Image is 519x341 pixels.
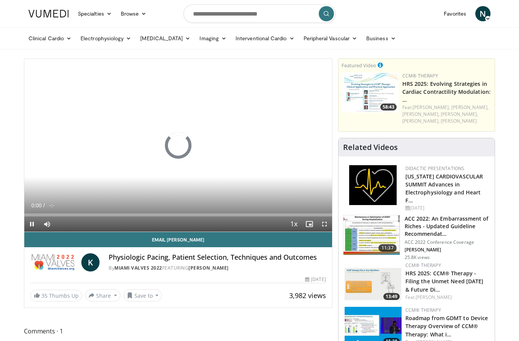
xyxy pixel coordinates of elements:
a: Clinical Cardio [24,31,76,46]
img: Miami Valves 2022 [30,253,78,272]
div: Feat. [402,104,492,125]
small: Featured Video [342,62,376,69]
span: 11:37 [378,244,397,252]
input: Search topics, interventions [184,5,335,23]
span: 35 [41,292,47,299]
a: CCM® Therapy [405,262,441,268]
a: [PERSON_NAME], [451,104,489,111]
button: Mute [40,216,55,232]
h4: Physiologic Pacing, Patient Selection, Techniques and Outcomes [109,253,326,262]
h4: Related Videos [343,143,398,152]
div: [DATE] [405,205,489,212]
a: Specialties [73,6,116,21]
a: [PERSON_NAME], [402,118,440,124]
span: 3,982 views [289,291,326,300]
div: Progress Bar [24,213,332,216]
div: Feat. [405,294,489,301]
a: [PERSON_NAME], [441,111,478,117]
a: Peripheral Vascular [299,31,362,46]
a: [PERSON_NAME] [441,118,477,124]
div: [DATE] [305,276,326,283]
span: -:- [49,202,54,208]
a: 58:43 [342,73,399,112]
a: [PERSON_NAME], [413,104,450,111]
a: 35 Thumbs Up [30,290,82,302]
span: 13:49 [383,293,400,300]
p: ACC 2022 Conference Coverage [405,239,490,245]
button: Save to [123,289,162,302]
a: Imaging [195,31,231,46]
a: HRS 2025: CCM® Therapy - Filing the Unmet Need [DATE] & Future Di… [405,270,484,293]
button: Fullscreen [317,216,332,232]
div: By FEATURING [109,265,326,272]
span: Comments 1 [24,326,332,336]
p: 25.8K views [405,254,430,260]
span: 0:00 [31,202,41,208]
a: K [81,253,100,272]
a: Business [362,31,400,46]
a: [PERSON_NAME], [402,111,440,117]
a: N [475,6,491,21]
a: 11:37 ACC 2022: An Embarrassment of Riches - Updated Guideline Recommendat… ACC 2022 Conference C... [343,215,490,260]
video-js: Video Player [24,59,332,232]
a: Favorites [439,6,471,21]
a: CCM® Therapy [402,73,438,79]
a: [MEDICAL_DATA] [136,31,195,46]
a: [US_STATE] CARDIOVASCULAR SUMMIT Advances in Electrophysiology and Heart F… [405,173,483,204]
a: Interventional Cardio [231,31,299,46]
a: [PERSON_NAME] [188,265,229,271]
p: [PERSON_NAME] [405,247,490,253]
a: Miami Valves 2022 [114,265,162,271]
img: f3e86255-4ff1-4703-a69f-4180152321cc.150x105_q85_crop-smart_upscale.jpg [343,215,400,255]
button: Pause [24,216,40,232]
a: 13:49 [345,262,402,302]
button: Enable picture-in-picture mode [302,216,317,232]
a: [PERSON_NAME] [416,294,452,300]
img: c645f7c1-0c62-4d67-9ac4-a585eb9b38d2.150x105_q85_crop-smart_upscale.jpg [345,262,402,302]
a: Email [PERSON_NAME] [24,232,332,247]
a: HRS 2025: Evolving Strategies in Cardiac Contractility Modulation: … [402,80,491,103]
a: Browse [116,6,151,21]
h3: ACC 2022: An Embarrassment of Riches - Updated Guideline Recommendat… [405,215,490,238]
img: VuMedi Logo [28,10,69,17]
a: Electrophysiology [76,31,136,46]
img: 3f694bbe-f46e-4e2a-ab7b-fff0935bbb6c.150x105_q85_crop-smart_upscale.jpg [342,73,399,112]
span: 58:43 [380,104,397,111]
span: / [43,202,45,208]
a: CCM® Therapy [405,307,441,313]
button: Playback Rate [286,216,302,232]
img: 1860aa7a-ba06-47e3-81a4-3dc728c2b4cf.png.150x105_q85_autocrop_double_scale_upscale_version-0.2.png [349,165,397,205]
a: Roadmap from GDMT to Device Therapy Overview of CCM® Therapy: What i… [405,314,488,338]
button: Share [85,289,120,302]
div: Didactic Presentations [405,165,489,172]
